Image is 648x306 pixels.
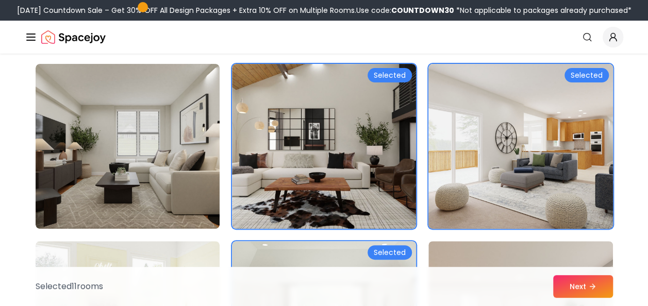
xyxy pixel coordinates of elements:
[564,68,609,82] div: Selected
[36,280,103,293] p: Selected 11 room s
[553,275,613,298] button: Next
[232,64,416,229] img: Room room-68
[391,5,454,15] b: COUNTDOWN30
[41,27,106,47] img: Spacejoy Logo
[25,21,623,54] nav: Global
[368,68,412,82] div: Selected
[36,64,220,229] img: Room room-67
[356,5,454,15] span: Use code:
[368,245,412,260] div: Selected
[424,60,617,233] img: Room room-69
[454,5,632,15] span: *Not applicable to packages already purchased*
[17,5,632,15] div: [DATE] Countdown Sale – Get 30% OFF All Design Packages + Extra 10% OFF on Multiple Rooms.
[41,27,106,47] a: Spacejoy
